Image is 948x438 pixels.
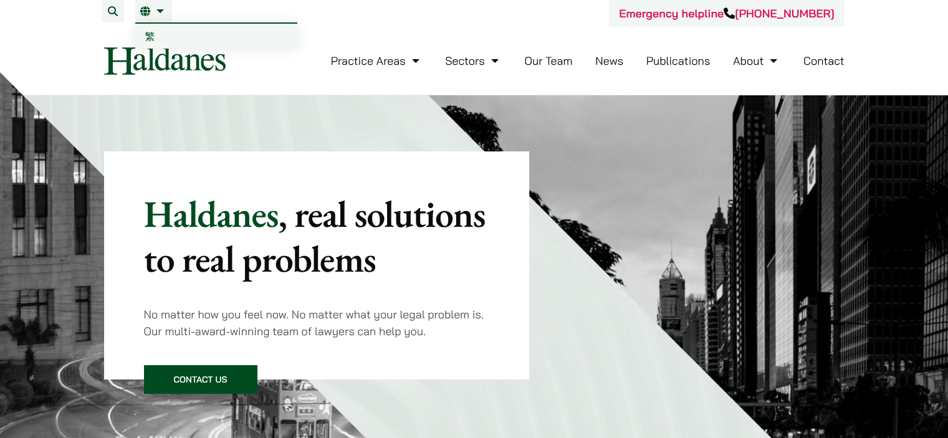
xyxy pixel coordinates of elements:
a: Switch to 繁 [135,24,297,49]
a: Emergency helpline[PHONE_NUMBER] [619,6,834,21]
mark: , real solutions to real problems [144,189,486,283]
a: News [595,54,623,68]
a: Sectors [445,54,501,68]
a: About [733,54,780,68]
a: EN [140,6,167,16]
span: 繁 [145,30,155,42]
a: Contact Us [144,365,257,394]
a: Practice Areas [331,54,423,68]
img: Logo of Haldanes [104,47,226,75]
p: No matter how you feel now. No matter what your legal problem is. Our multi-award-winning team of... [144,306,490,340]
a: Publications [646,54,711,68]
p: Haldanes [144,191,490,281]
a: Contact [803,54,845,68]
a: Our Team [524,54,572,68]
